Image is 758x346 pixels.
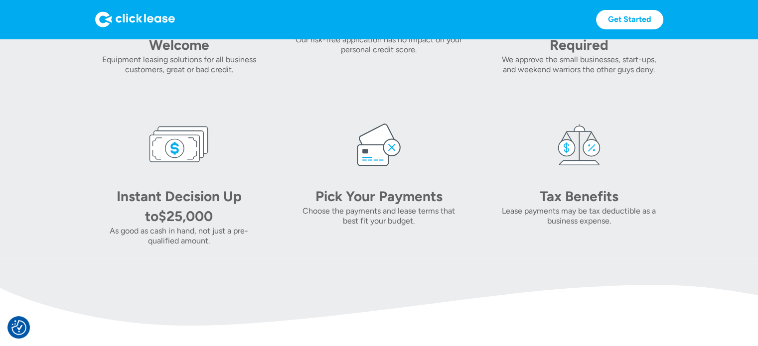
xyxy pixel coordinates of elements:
div: As good as cash in hand, not just a pre-qualified amount. [95,226,263,246]
div: Instant Decision Up to [117,188,242,225]
img: Logo [95,11,175,27]
img: Revisit consent button [11,320,26,335]
div: Choose the payments and lease terms that best fit your budget. [295,206,463,226]
img: card icon [349,115,409,174]
img: money icon [149,115,209,174]
a: Get Started [596,10,663,29]
div: We approve the small businesses, start-ups, and weekend warriors the other guys deny. [495,55,663,75]
div: Our risk-free application has no impact on your personal credit score. [295,35,463,55]
div: Equipment leasing solutions for all business customers, great or bad credit. [95,55,263,75]
div: Pick Your Payments [309,186,449,206]
div: Lease payments may be tax deductible as a business expense. [495,206,663,226]
img: tax icon [549,115,609,174]
button: Consent Preferences [11,320,26,335]
div: $25,000 [158,208,213,225]
div: Tax Benefits [509,186,649,206]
